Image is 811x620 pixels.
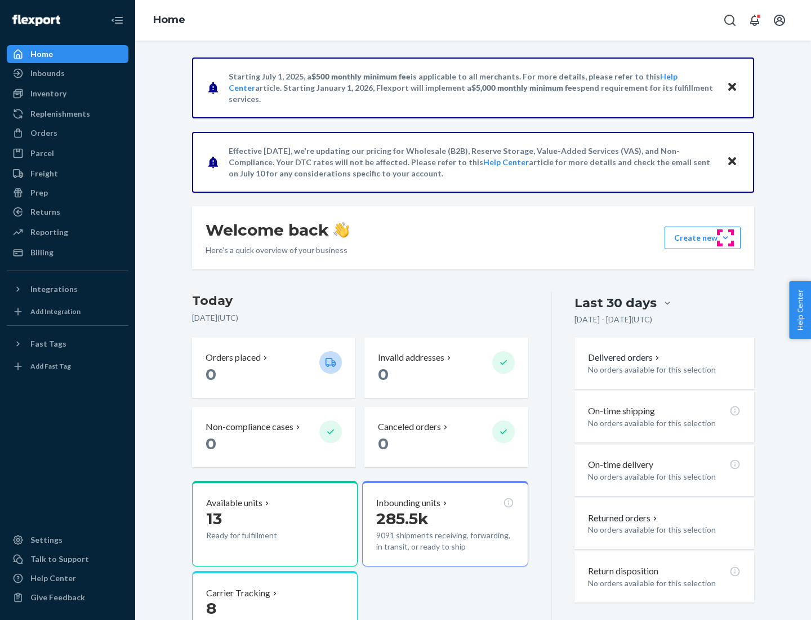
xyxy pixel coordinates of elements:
[364,407,528,467] button: Canceled orders 0
[30,48,53,60] div: Home
[378,434,389,453] span: 0
[376,530,514,552] p: 9091 shipments receiving, forwarding, in transit, or ready to ship
[588,458,653,471] p: On-time delivery
[719,9,741,32] button: Open Search Box
[574,314,652,325] p: [DATE] - [DATE] ( UTC )
[7,531,128,549] a: Settings
[30,148,54,159] div: Parcel
[206,245,349,256] p: Here’s a quick overview of your business
[588,351,662,364] button: Delivered orders
[743,9,766,32] button: Open notifications
[376,509,429,528] span: 285.5k
[574,294,657,312] div: Last 30 days
[7,588,128,606] button: Give Feedback
[471,83,577,92] span: $5,000 monthly minimum fee
[30,592,85,603] div: Give Feedback
[229,71,716,105] p: Starting July 1, 2025, a is applicable to all merchants. For more details, please refer to this a...
[364,338,528,398] button: Invalid addresses 0
[7,280,128,298] button: Integrations
[333,222,349,238] img: hand-wave emoji
[30,187,48,198] div: Prep
[192,407,355,467] button: Non-compliance cases 0
[206,599,216,618] span: 8
[725,79,739,96] button: Close
[588,524,741,535] p: No orders available for this selection
[12,15,60,26] img: Flexport logo
[206,530,310,541] p: Ready for fulfillment
[153,14,185,26] a: Home
[30,247,54,258] div: Billing
[30,168,58,179] div: Freight
[192,481,358,566] button: Available units13Ready for fulfillment
[206,434,216,453] span: 0
[7,144,128,162] a: Parcel
[30,338,66,349] div: Fast Tags
[311,72,411,81] span: $500 monthly minimum fee
[206,365,216,384] span: 0
[588,364,741,375] p: No orders available for this selection
[376,497,440,510] p: Inbounding units
[725,154,739,170] button: Close
[30,68,65,79] div: Inbounds
[30,534,63,546] div: Settings
[7,203,128,221] a: Returns
[7,64,128,82] a: Inbounds
[768,9,791,32] button: Open account menu
[229,145,716,179] p: Effective [DATE], we're updating our pricing for Wholesale (B2B), Reserve Storage, Value-Added Se...
[7,335,128,353] button: Fast Tags
[30,88,66,99] div: Inventory
[7,85,128,103] a: Inventory
[30,206,60,218] div: Returns
[30,284,78,295] div: Integrations
[789,281,811,339] button: Help Center
[378,420,441,433] p: Canceled orders
[588,578,741,589] p: No orders available for this selection
[588,565,658,578] p: Return disposition
[30,307,81,316] div: Add Integration
[7,105,128,123] a: Replenishments
[483,157,529,167] a: Help Center
[7,184,128,202] a: Prep
[7,550,128,568] a: Talk to Support
[7,357,128,375] a: Add Fast Tag
[206,220,349,240] h1: Welcome back
[7,243,128,262] a: Billing
[206,509,222,528] span: 13
[7,569,128,587] a: Help Center
[206,587,270,600] p: Carrier Tracking
[30,573,76,584] div: Help Center
[588,512,660,525] button: Returned orders
[206,351,261,364] p: Orders placed
[7,223,128,241] a: Reporting
[30,127,57,139] div: Orders
[378,365,389,384] span: 0
[30,108,90,119] div: Replenishments
[192,292,528,310] h3: Today
[206,497,262,510] p: Available units
[588,418,741,429] p: No orders available for this selection
[206,420,293,433] p: Non-compliance cases
[588,405,655,418] p: On-time shipping
[30,553,89,565] div: Talk to Support
[192,338,355,398] button: Orders placed 0
[192,312,528,324] p: [DATE] ( UTC )
[7,303,128,321] a: Add Integration
[378,351,444,364] p: Invalid addresses
[106,9,128,32] button: Close Navigation
[30,227,68,238] div: Reporting
[665,227,741,249] button: Create new
[7,45,128,63] a: Home
[30,361,71,371] div: Add Fast Tag
[362,481,528,566] button: Inbounding units285.5k9091 shipments receiving, forwarding, in transit, or ready to ship
[7,165,128,183] a: Freight
[7,124,128,142] a: Orders
[144,4,194,37] ol: breadcrumbs
[588,471,741,482] p: No orders available for this selection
